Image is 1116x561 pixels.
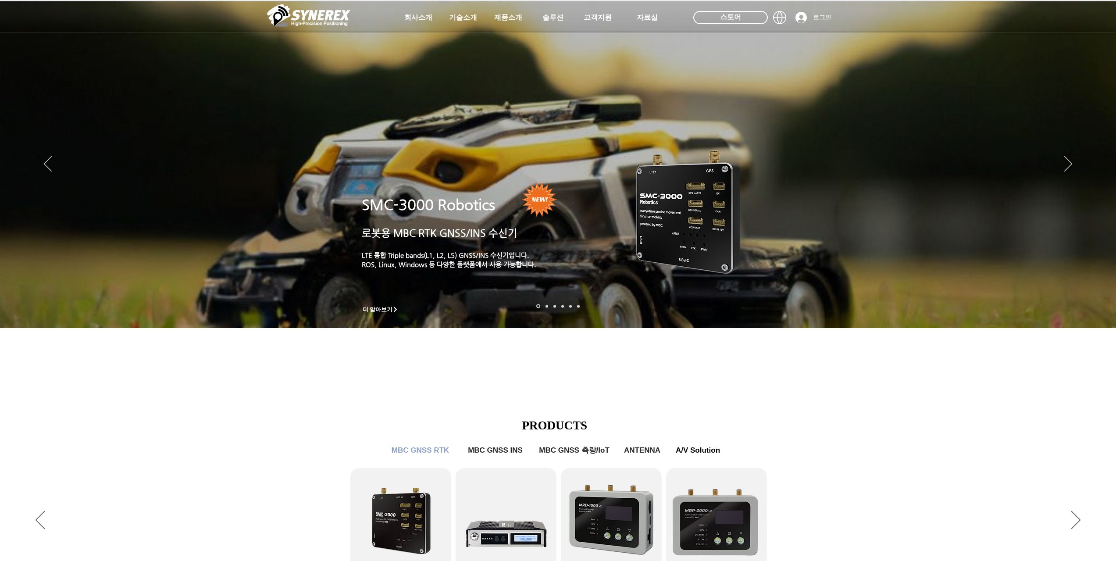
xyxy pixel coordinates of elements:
[522,419,588,432] span: PRODUCTS
[404,13,432,22] span: 회사소개
[561,305,564,307] a: 자율주행
[624,446,660,455] span: ANTENNA
[536,304,540,308] a: 로봇- SMC 2000
[637,13,658,22] span: 자료실
[363,306,393,314] span: 더 알아보기
[624,137,753,284] img: KakaoTalk_20241224_155801212.png
[396,9,440,26] a: 회사소개
[670,442,727,459] a: A/V Solution
[463,442,528,459] a: MBC GNSS INS
[577,305,580,307] a: 정밀농업
[359,304,403,315] a: 더 알아보기
[569,305,572,307] a: 로봇
[1071,511,1080,530] button: 다음
[362,197,495,213] a: SMC-3000 Robotics
[36,511,45,530] button: 이전
[693,11,768,24] div: 스토어
[468,446,523,455] span: MBC GNSS INS
[494,13,522,22] span: 제품소개
[576,9,620,26] a: 고객지원
[625,9,669,26] a: 자료실
[1064,156,1072,173] button: 다음
[362,227,517,239] a: 로봇용 MBC RTK GNSS/INS 수신기
[449,13,477,22] span: 기술소개
[362,261,536,268] a: ROS, Linux, Windows 등 다양한 플랫폼에서 사용 가능합니다.
[584,13,612,22] span: 고객지원
[385,442,456,459] a: MBC GNSS RTK
[553,305,556,307] a: 측량 IoT
[533,442,616,459] a: MBC GNSS 측량/IoT
[676,446,720,455] span: A/V Solution
[546,305,548,307] a: 드론 8 - SMC 2000
[441,9,485,26] a: 기술소개
[542,13,563,22] span: 솔루션
[486,9,530,26] a: 제품소개
[810,13,834,22] span: 로그인
[534,304,582,308] nav: 슬라이드
[620,442,664,459] a: ANTENNA
[44,156,52,173] button: 이전
[267,2,350,29] img: 씨너렉스_White_simbol_대지 1.png
[539,445,610,455] span: MBC GNSS 측량/IoT
[362,251,529,259] a: LTE 통합 Triple bands(L1, L2, L5) GNSS/INS 수신기입니다.
[392,446,449,455] span: MBC GNSS RTK
[720,12,741,22] span: 스토어
[531,9,575,26] a: 솔루션
[789,9,838,26] button: 로그인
